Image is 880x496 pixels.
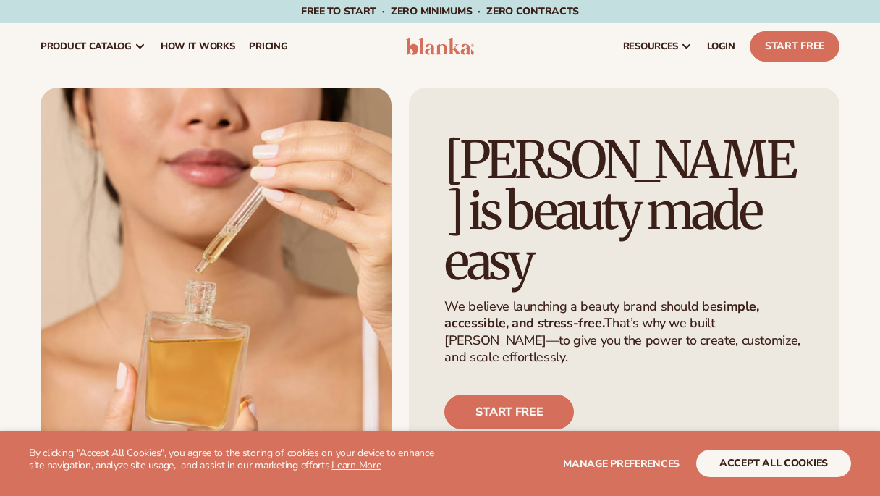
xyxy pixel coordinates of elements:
[563,450,680,477] button: Manage preferences
[33,23,153,70] a: product catalog
[616,23,700,70] a: resources
[750,31,839,62] a: Start Free
[696,450,851,477] button: accept all cookies
[707,41,735,52] span: LOGIN
[249,41,287,52] span: pricing
[623,41,678,52] span: resources
[444,135,804,287] h1: [PERSON_NAME] is beauty made easy
[301,4,579,18] span: Free to start · ZERO minimums · ZERO contracts
[444,395,574,429] a: Start free
[406,38,474,55] img: logo
[331,458,381,472] a: Learn More
[444,298,758,332] strong: simple, accessible, and stress-free.
[41,41,132,52] span: product catalog
[153,23,242,70] a: How It Works
[444,298,804,366] p: We believe launching a beauty brand should be That’s why we built [PERSON_NAME]—to give you the p...
[700,23,742,70] a: LOGIN
[41,88,392,476] img: Female smiling with serum bottle.
[29,447,440,472] p: By clicking "Accept All Cookies", you agree to the storing of cookies on your device to enhance s...
[563,457,680,471] span: Manage preferences
[242,23,295,70] a: pricing
[161,41,235,52] span: How It Works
